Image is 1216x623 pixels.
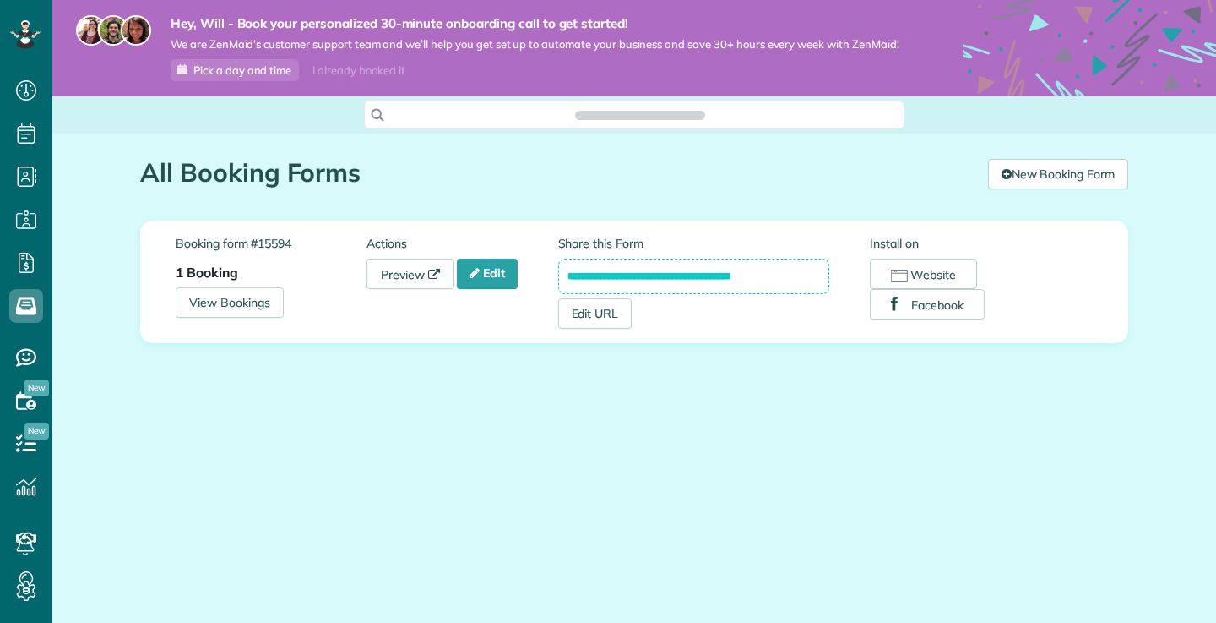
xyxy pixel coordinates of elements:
[171,37,899,52] span: We are ZenMaid’s customer support team and we’ll help you get set up to automate your business an...
[302,60,415,81] div: I already booked it
[558,298,632,329] a: Edit URL
[24,423,49,440] span: New
[592,107,687,123] span: Search ZenMaid…
[457,259,518,289] a: Edit
[140,159,975,187] h1: All Booking Forms
[558,235,830,252] label: Share this Form
[193,63,291,77] span: Pick a day and time
[171,59,299,81] a: Pick a day and time
[366,235,557,252] label: Actions
[98,15,128,46] img: jorge-587dff0eeaa6aab1f244e6dc62b8924c3b6ad411094392a53c71c6c4a576187d.jpg
[24,380,49,396] span: New
[76,15,106,46] img: maria-72a9807cf96188c08ef61303f053569d2e2a8a1cde33d635c8a3ac13582a053d.jpg
[176,235,366,252] label: Booking form #15594
[171,15,899,32] strong: Hey, Will - Book your personalized 30-minute onboarding call to get started!
[870,289,985,320] button: Facebook
[121,15,151,46] img: michelle-19f622bdf1676172e81f8f8fba1fb50e276960ebfe0243fe18214015130c80e4.jpg
[176,287,284,318] a: View Bookings
[988,159,1128,189] a: New Booking Form
[176,264,238,281] strong: 1 Booking
[870,259,977,289] button: Website
[870,235,1093,252] label: Install on
[366,259,454,289] a: Preview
